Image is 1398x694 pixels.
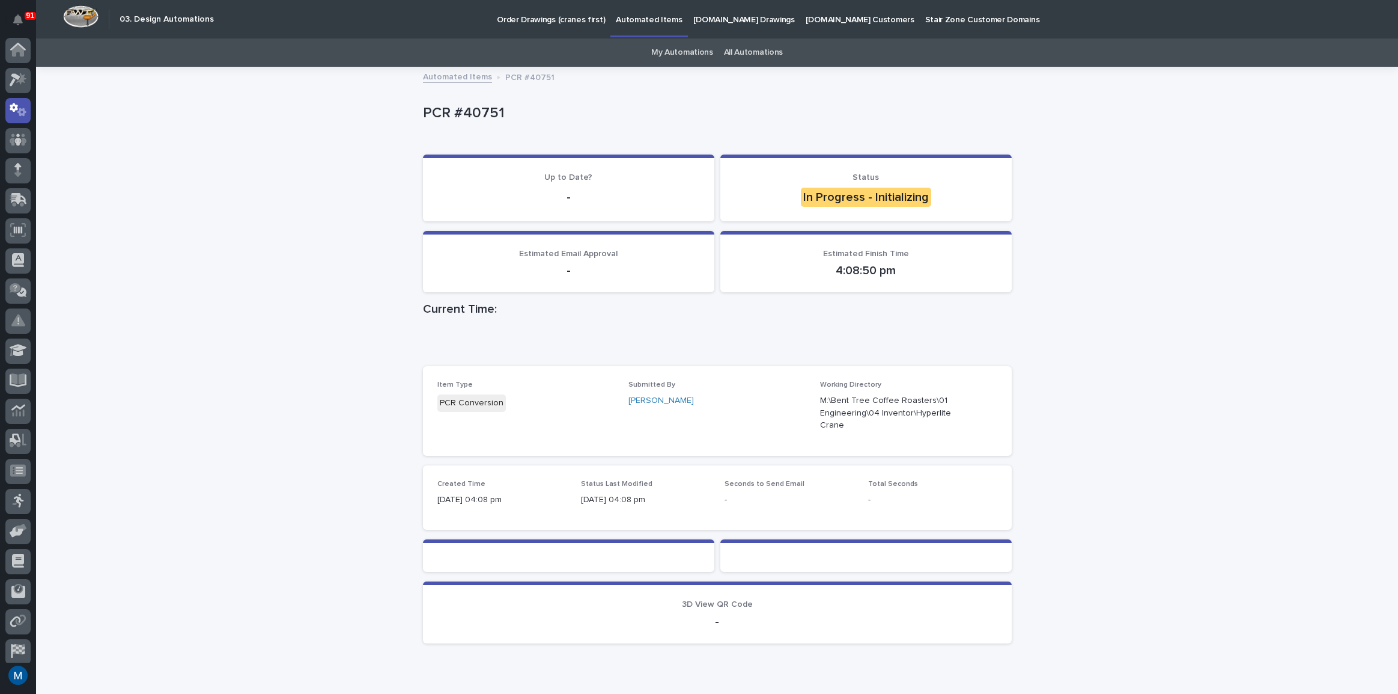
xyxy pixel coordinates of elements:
[820,381,881,388] span: Working Directory
[544,173,592,182] span: Up to Date?
[868,494,997,506] p: -
[735,263,997,278] p: 4:08:50 pm
[628,395,694,407] a: [PERSON_NAME]
[5,7,31,32] button: Notifications
[581,494,710,506] p: [DATE] 04:08 pm
[725,494,854,506] p: -
[519,250,618,258] span: Estimated Email Approval
[437,615,997,629] p: -
[423,69,492,83] a: Automated Items
[725,481,804,488] span: Seconds to Send Email
[820,395,968,432] p: M:\Bent Tree Coffee Roasters\01 Engineering\04 Inventor\Hyperlite Crane
[868,481,918,488] span: Total Seconds
[423,105,1007,122] p: PCR #40751
[423,302,1012,316] h1: Current Time:
[724,38,783,67] a: All Automations
[505,70,555,83] p: PCR #40751
[823,250,909,258] span: Estimated Finish Time
[801,188,931,207] div: In Progress - Initializing
[437,395,506,412] div: PCR Conversion
[682,600,753,609] span: 3D View QR Code
[437,263,700,278] p: -
[628,381,675,388] span: Submitted By
[581,481,652,488] span: Status Last Modified
[437,190,700,204] p: -
[852,173,879,182] span: Status
[26,11,34,20] p: 91
[15,14,31,34] div: Notifications91
[437,481,485,488] span: Created Time
[120,14,214,25] h2: 03. Design Automations
[5,663,31,688] button: users-avatar
[423,321,1012,366] iframe: Current Time:
[437,494,567,506] p: [DATE] 04:08 pm
[651,38,713,67] a: My Automations
[63,5,99,28] img: Workspace Logo
[437,381,473,388] span: Item Type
